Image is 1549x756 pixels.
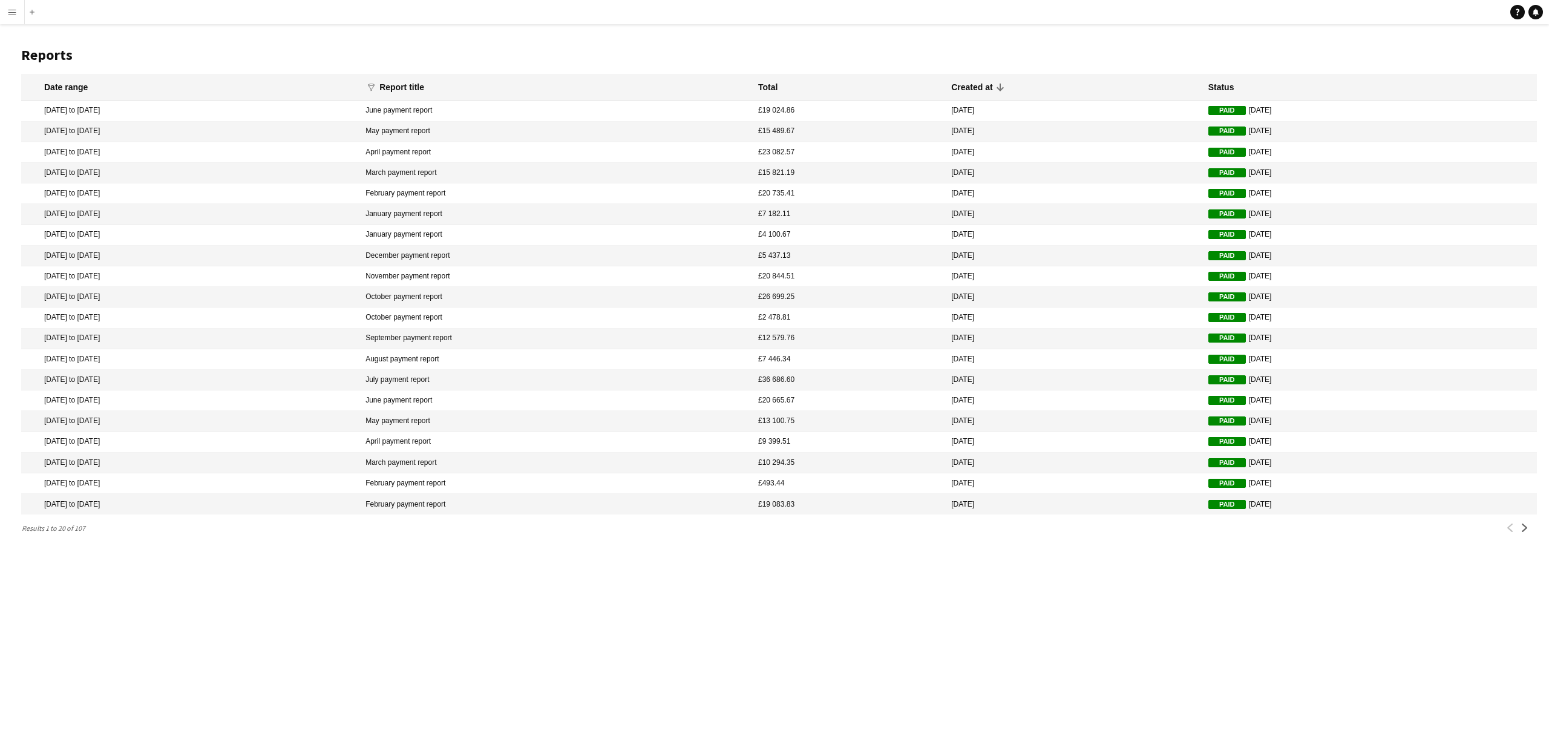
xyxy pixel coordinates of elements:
[752,329,945,349] mat-cell: £12 579.76
[1208,479,1246,488] span: Paid
[945,390,1202,411] mat-cell: [DATE]
[21,142,359,163] mat-cell: [DATE] to [DATE]
[359,122,752,142] mat-cell: May payment report
[44,82,88,93] div: Date range
[752,287,945,307] mat-cell: £26 699.25
[1202,163,1537,183] mat-cell: [DATE]
[945,163,1202,183] mat-cell: [DATE]
[945,329,1202,349] mat-cell: [DATE]
[1202,204,1537,225] mat-cell: [DATE]
[1202,329,1537,349] mat-cell: [DATE]
[21,307,359,328] mat-cell: [DATE] to [DATE]
[21,287,359,307] mat-cell: [DATE] to [DATE]
[945,494,1202,514] mat-cell: [DATE]
[945,266,1202,287] mat-cell: [DATE]
[1208,396,1246,405] span: Paid
[945,287,1202,307] mat-cell: [DATE]
[379,82,424,93] div: Report title
[1202,307,1537,328] mat-cell: [DATE]
[1202,453,1537,473] mat-cell: [DATE]
[21,349,359,370] mat-cell: [DATE] to [DATE]
[945,225,1202,246] mat-cell: [DATE]
[359,100,752,121] mat-cell: June payment report
[752,411,945,432] mat-cell: £13 100.75
[21,390,359,411] mat-cell: [DATE] to [DATE]
[1208,458,1246,467] span: Paid
[1208,416,1246,426] span: Paid
[21,329,359,349] mat-cell: [DATE] to [DATE]
[1208,313,1246,322] span: Paid
[945,349,1202,370] mat-cell: [DATE]
[752,432,945,453] mat-cell: £9 399.51
[21,204,359,225] mat-cell: [DATE] to [DATE]
[21,524,90,533] span: Results 1 to 20 of 107
[951,82,1003,93] div: Created at
[945,411,1202,432] mat-cell: [DATE]
[21,246,359,266] mat-cell: [DATE] to [DATE]
[752,266,945,287] mat-cell: £20 844.51
[1208,106,1246,115] span: Paid
[1202,287,1537,307] mat-cell: [DATE]
[1202,266,1537,287] mat-cell: [DATE]
[1202,411,1537,432] mat-cell: [DATE]
[359,225,752,246] mat-cell: January payment report
[1208,334,1246,343] span: Paid
[1202,100,1537,121] mat-cell: [DATE]
[1208,292,1246,301] span: Paid
[359,370,752,390] mat-cell: July payment report
[752,246,945,266] mat-cell: £5 437.13
[359,183,752,204] mat-cell: February payment report
[752,122,945,142] mat-cell: £15 489.67
[752,473,945,494] mat-cell: £493.44
[752,142,945,163] mat-cell: £23 082.57
[359,390,752,411] mat-cell: June payment report
[1208,355,1246,364] span: Paid
[21,370,359,390] mat-cell: [DATE] to [DATE]
[1202,122,1537,142] mat-cell: [DATE]
[1208,500,1246,509] span: Paid
[379,82,435,93] div: Report title
[21,225,359,246] mat-cell: [DATE] to [DATE]
[752,494,945,514] mat-cell: £19 083.83
[21,473,359,494] mat-cell: [DATE] to [DATE]
[21,46,1537,64] h1: Reports
[752,204,945,225] mat-cell: £7 182.11
[752,183,945,204] mat-cell: £20 735.41
[359,329,752,349] mat-cell: September payment report
[1202,142,1537,163] mat-cell: [DATE]
[21,122,359,142] mat-cell: [DATE] to [DATE]
[21,266,359,287] mat-cell: [DATE] to [DATE]
[359,204,752,225] mat-cell: January payment report
[21,494,359,514] mat-cell: [DATE] to [DATE]
[945,246,1202,266] mat-cell: [DATE]
[21,163,359,183] mat-cell: [DATE] to [DATE]
[1208,251,1246,260] span: Paid
[945,142,1202,163] mat-cell: [DATE]
[359,266,752,287] mat-cell: November payment report
[1208,230,1246,239] span: Paid
[1208,148,1246,157] span: Paid
[21,432,359,453] mat-cell: [DATE] to [DATE]
[1208,189,1246,198] span: Paid
[752,307,945,328] mat-cell: £2 478.81
[752,100,945,121] mat-cell: £19 024.86
[945,453,1202,473] mat-cell: [DATE]
[752,453,945,473] mat-cell: £10 294.35
[951,82,992,93] div: Created at
[1208,127,1246,136] span: Paid
[1202,225,1537,246] mat-cell: [DATE]
[752,390,945,411] mat-cell: £20 665.67
[752,163,945,183] mat-cell: £15 821.19
[359,307,752,328] mat-cell: October payment report
[21,183,359,204] mat-cell: [DATE] to [DATE]
[359,349,752,370] mat-cell: August payment report
[945,204,1202,225] mat-cell: [DATE]
[1202,390,1537,411] mat-cell: [DATE]
[1202,183,1537,204] mat-cell: [DATE]
[945,183,1202,204] mat-cell: [DATE]
[359,246,752,266] mat-cell: December payment report
[359,473,752,494] mat-cell: February payment report
[1208,82,1234,93] div: Status
[359,411,752,432] mat-cell: May payment report
[359,494,752,514] mat-cell: February payment report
